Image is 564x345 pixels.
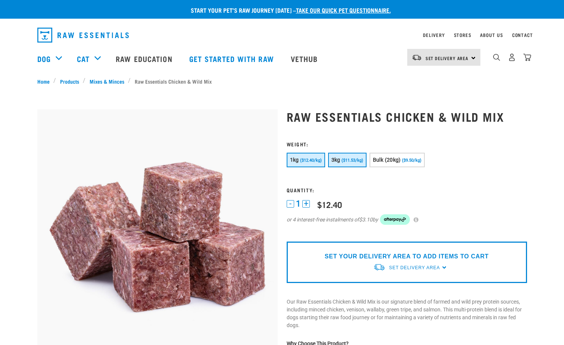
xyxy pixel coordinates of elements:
[287,141,527,147] h3: Weight:
[412,54,422,61] img: van-moving.png
[325,252,489,261] p: SET YOUR DELIVERY AREA TO ADD ITEMS TO CART
[296,8,391,12] a: take our quick pet questionnaire.
[287,153,325,167] button: 1kg ($12.40/kg)
[287,200,294,208] button: -
[480,34,503,36] a: About Us
[493,54,500,61] img: home-icon-1@2x.png
[283,44,327,74] a: Vethub
[56,77,83,85] a: Products
[287,298,527,329] p: Our Raw Essentials Chicken & Wild Mix is our signature blend of farmed and wild prey protein sour...
[108,44,181,74] a: Raw Education
[454,34,471,36] a: Stores
[508,53,516,61] img: user.png
[290,157,299,163] span: 1kg
[37,77,527,85] nav: breadcrumbs
[423,34,445,36] a: Delivery
[380,214,410,225] img: Afterpay
[342,158,363,163] span: ($11.53/kg)
[182,44,283,74] a: Get started with Raw
[37,77,54,85] a: Home
[287,187,527,193] h3: Quantity:
[296,200,300,208] span: 1
[302,200,310,208] button: +
[373,157,401,163] span: Bulk (20kg)
[402,158,421,163] span: ($9.50/kg)
[300,158,322,163] span: ($12.40/kg)
[389,265,440,270] span: Set Delivery Area
[317,200,342,209] div: $12.40
[328,153,367,167] button: 3kg ($11.53/kg)
[370,153,425,167] button: Bulk (20kg) ($9.50/kg)
[37,53,51,64] a: Dog
[31,25,533,46] nav: dropdown navigation
[512,34,533,36] a: Contact
[37,28,129,43] img: Raw Essentials Logo
[523,53,531,61] img: home-icon@2x.png
[85,77,128,85] a: Mixes & Minces
[331,157,340,163] span: 3kg
[359,216,373,224] span: $3.10
[373,263,385,271] img: van-moving.png
[287,214,527,225] div: or 4 interest-free instalments of by
[287,110,527,123] h1: Raw Essentials Chicken & Wild Mix
[77,53,90,64] a: Cat
[426,57,469,59] span: Set Delivery Area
